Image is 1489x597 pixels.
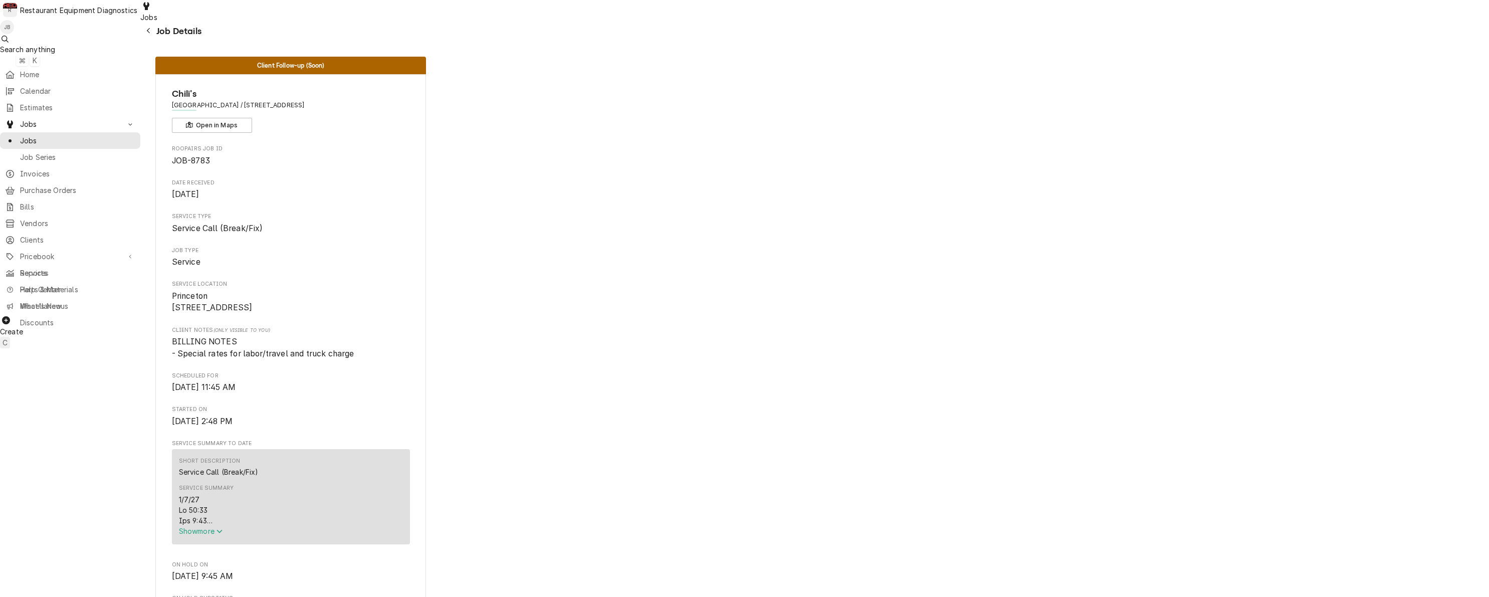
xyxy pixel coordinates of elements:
[172,561,410,582] div: On Hold On
[20,235,135,245] span: Clients
[172,372,410,380] span: Scheduled For
[172,156,210,165] span: JOB-8783
[172,381,410,393] span: Scheduled For
[20,185,135,195] span: Purchase Orders
[179,467,259,477] div: Service Call (Break/Fix)
[20,86,135,96] span: Calendar
[172,213,410,221] span: Service Type
[172,416,410,428] span: Started On
[155,57,426,74] div: Status
[20,251,120,262] span: Pricebook
[172,372,410,393] div: Scheduled For
[172,189,199,199] span: [DATE]
[172,87,410,101] span: Name
[172,224,263,233] span: Service Call (Break/Fix)
[172,406,410,427] div: Started On
[172,449,410,548] div: Service Summary
[172,291,253,313] span: Princeton [STREET_ADDRESS]
[172,336,410,359] span: [object Object]
[20,202,135,212] span: Bills
[20,284,134,295] span: Help Center
[20,168,135,179] span: Invoices
[172,440,410,549] div: Service Summary To Date
[172,145,410,166] div: Roopairs Job ID
[3,337,8,348] span: C
[172,570,410,582] span: On Hold On
[20,135,135,146] span: Jobs
[172,382,236,392] span: [DATE] 11:45 AM
[172,337,354,358] span: BILLING NOTES - Special rates for labor/travel and truck charge
[172,440,410,448] span: Service Summary To Date
[20,268,135,278] span: Reports
[172,290,410,314] span: Service Location
[140,13,157,22] span: Jobs
[3,3,17,17] div: Restaurant Equipment Diagnostics's Avatar
[20,69,135,80] span: Home
[172,213,410,234] div: Service Type
[20,152,135,162] span: Job Series
[156,26,201,36] span: Job Details
[172,179,410,201] div: Date Received
[20,218,135,229] span: Vendors
[214,327,270,333] span: (Only Visible to You)
[20,317,135,328] span: Discounts
[172,571,233,581] span: [DATE] 9:45 AM
[172,256,410,268] span: Job Type
[172,118,252,133] button: Open in Maps
[172,155,410,167] span: Roopairs Job ID
[179,527,223,535] span: Show more
[20,5,137,16] div: Restaurant Equipment Diagnostics
[172,223,410,235] span: Service Type
[172,280,410,314] div: Service Location
[179,457,241,465] div: Short Description
[172,145,410,153] span: Roopairs Job ID
[257,62,325,69] span: Client Follow-up (Soon)
[172,247,410,268] div: Job Type
[20,102,135,113] span: Estimates
[172,326,410,334] span: Client Notes
[33,55,37,66] span: K
[172,406,410,414] span: Started On
[172,561,410,569] span: On Hold On
[172,87,410,133] div: Client Information
[172,257,200,267] span: Service
[19,55,26,66] span: ⌘
[179,484,234,492] div: Service Summary
[172,326,410,360] div: [object Object]
[179,526,403,536] button: Showmore
[140,23,156,39] button: Navigate back
[172,179,410,187] span: Date Received
[172,417,233,426] span: [DATE] 2:48 PM
[20,119,120,129] span: Jobs
[179,494,403,526] div: 1/7/27 Lo 50:33 Ips 9:43 Do165 Sita co adipis Elit seddoei tem inc utl et 58 dolorem ali enim adm...
[20,301,134,311] span: What's New
[172,280,410,288] span: Service Location
[172,188,410,201] span: Date Received
[172,247,410,255] span: Job Type
[172,101,410,110] span: Address
[3,3,17,17] div: R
